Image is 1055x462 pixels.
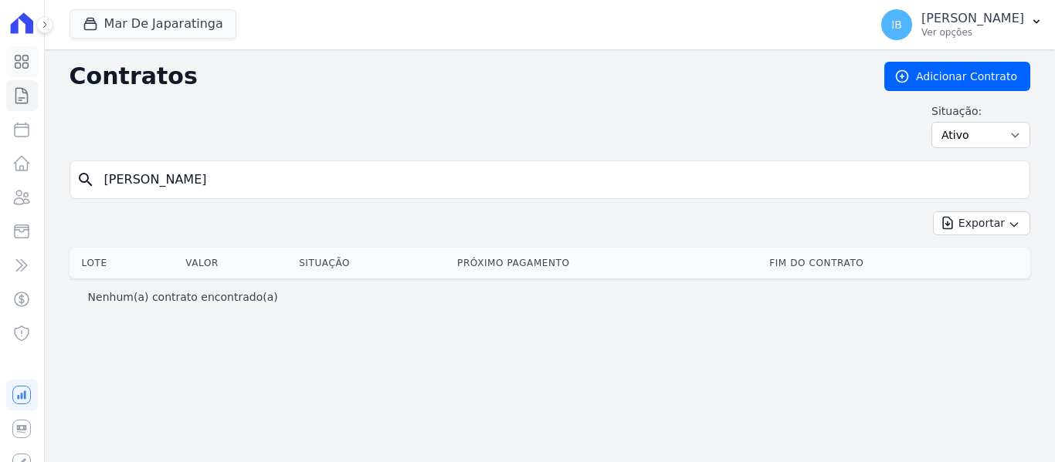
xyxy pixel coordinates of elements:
th: Próximo Pagamento [451,248,763,278]
p: Nenhum(a) contrato encontrado(a) [88,289,278,305]
p: Ver opções [921,26,1024,39]
button: IB [PERSON_NAME] Ver opções [869,3,1055,46]
input: Buscar por nome do lote [95,164,1023,195]
button: Exportar [933,211,1030,235]
th: Situação [293,248,451,278]
a: Adicionar Contrato [884,62,1030,91]
button: Mar De Japaratinga [70,9,236,39]
p: [PERSON_NAME] [921,11,1024,26]
span: IB [891,19,902,30]
label: Situação: [931,103,1030,119]
th: Valor [179,248,293,278]
th: Lote [70,248,180,278]
th: Fim do Contrato [763,248,1030,278]
i: search [76,170,95,189]
h2: Contratos [70,62,860,90]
